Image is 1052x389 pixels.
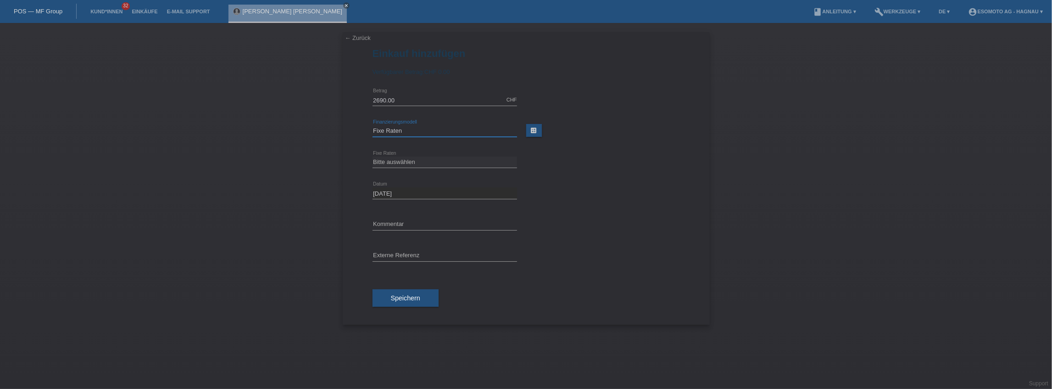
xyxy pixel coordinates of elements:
[870,9,925,14] a: buildWerkzeuge ▾
[813,7,823,17] i: book
[343,2,350,9] a: close
[809,9,861,14] a: bookAnleitung ▾
[122,2,130,10] span: 32
[530,127,538,134] i: calculate
[14,8,62,15] a: POS — MF Group
[964,9,1047,14] a: account_circleEsomoto AG - Hagnau ▾
[162,9,215,14] a: E-Mail Support
[243,8,342,15] a: [PERSON_NAME] [PERSON_NAME]
[1029,380,1048,387] a: Support
[874,7,884,17] i: build
[507,97,517,102] div: CHF
[373,289,439,307] button: Speichern
[373,48,680,59] h1: Einkauf hinzufügen
[86,9,127,14] a: Kund*innen
[345,34,371,41] a: ← Zurück
[344,3,349,8] i: close
[373,68,680,75] div: Verfügbarer Betrag:
[934,9,954,14] a: DE ▾
[424,68,450,75] span: CHF 0.00
[526,124,542,137] a: calculate
[391,294,420,302] span: Speichern
[127,9,162,14] a: Einkäufe
[969,7,978,17] i: account_circle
